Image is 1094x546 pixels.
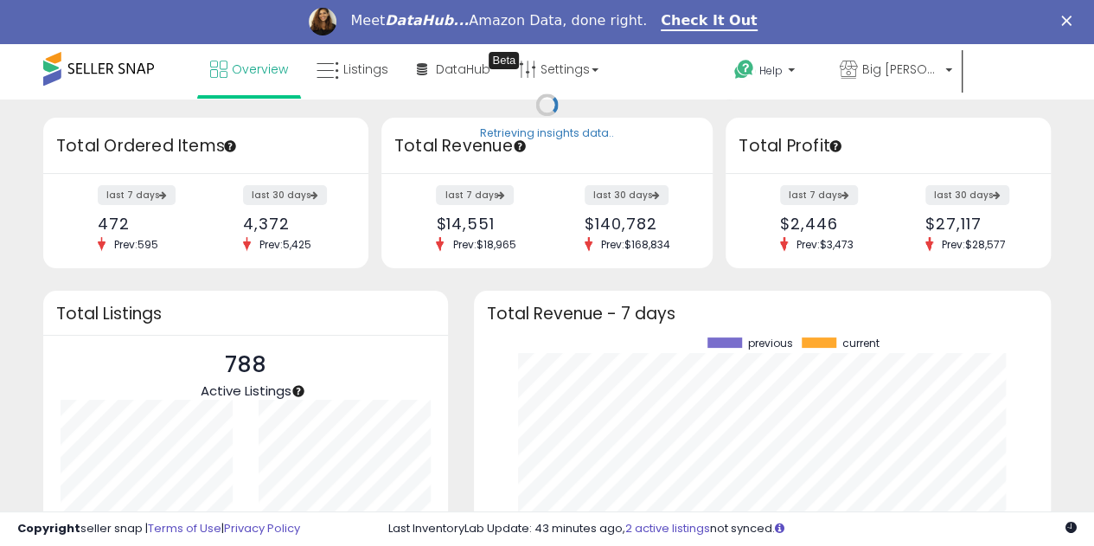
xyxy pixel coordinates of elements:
div: Tooltip anchor [828,138,843,154]
h3: Total Revenue [394,134,700,158]
a: Privacy Policy [224,520,300,536]
h3: Total Profit [739,134,1038,158]
div: $27,117 [925,215,1020,233]
a: Help [720,46,824,100]
strong: Copyright [17,520,80,536]
i: DataHub... [385,12,469,29]
p: 788 [200,349,291,382]
label: last 30 days [585,185,669,205]
label: last 7 days [436,185,514,205]
span: Prev: $3,473 [788,237,862,252]
a: Terms of Use [148,520,221,536]
div: Tooltip anchor [291,383,306,399]
a: Overview [197,43,301,95]
span: Prev: 595 [106,237,167,252]
div: $14,551 [436,215,534,233]
a: Settings [506,43,611,95]
span: Overview [232,61,288,78]
div: 472 [98,215,193,233]
span: Prev: $28,577 [933,237,1014,252]
a: Listings [304,43,401,95]
h3: Total Listings [56,307,435,320]
span: Prev: $18,965 [444,237,524,252]
div: Meet Amazon Data, done right. [350,12,647,29]
span: Active Listings [200,382,291,400]
span: Prev: $168,834 [592,237,679,252]
a: 2 active listings [625,520,710,536]
a: DataHub [404,43,503,95]
label: last 30 days [925,185,1009,205]
span: current [842,337,880,350]
label: last 30 days [243,185,327,205]
label: last 7 days [780,185,858,205]
span: Prev: 5,425 [251,237,320,252]
span: previous [748,337,793,350]
div: Tooltip anchor [512,138,528,154]
a: Big [PERSON_NAME] [827,43,965,100]
div: $140,782 [585,215,682,233]
span: Listings [343,61,388,78]
span: Help [759,63,783,78]
div: $2,446 [780,215,875,233]
div: Close [1061,16,1078,26]
label: last 7 days [98,185,176,205]
i: Get Help [733,59,755,80]
h3: Total Revenue - 7 days [487,307,1038,320]
span: Big [PERSON_NAME] [862,61,940,78]
a: Check It Out [661,12,758,31]
div: Tooltip anchor [222,138,238,154]
div: Tooltip anchor [489,52,519,69]
div: Last InventoryLab Update: 43 minutes ago, not synced. [388,521,1077,537]
div: Retrieving insights data.. [480,126,614,142]
div: seller snap | | [17,521,300,537]
h3: Total Ordered Items [56,134,355,158]
span: DataHub [436,61,490,78]
div: 4,372 [243,215,338,233]
img: Profile image for Georgie [309,8,336,35]
i: Click here to read more about un-synced listings. [775,523,784,534]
